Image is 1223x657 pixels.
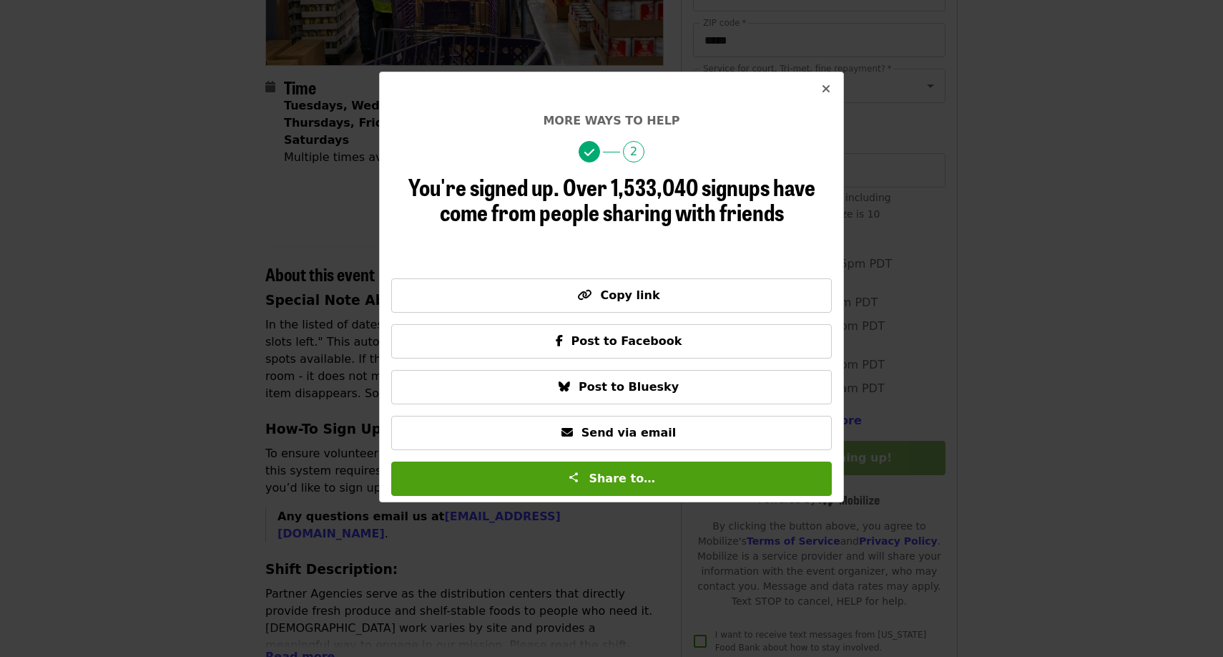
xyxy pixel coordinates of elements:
[391,278,832,313] button: Copy link
[561,426,573,439] i: envelope icon
[391,462,832,496] button: Share to…
[556,334,563,348] i: facebook-f icon
[571,334,682,348] span: Post to Facebook
[809,72,843,107] button: Close
[543,114,679,127] span: More ways to help
[391,416,832,450] button: Send via email
[623,141,644,162] span: 2
[581,426,676,439] span: Send via email
[584,146,594,160] i: check icon
[579,380,679,394] span: Post to Bluesky
[589,472,655,485] span: Share to…
[440,170,815,228] span: Over 1,533,040 signups have come from people sharing with friends
[600,288,659,302] span: Copy link
[391,370,832,404] button: Post to Bluesky
[391,324,832,359] button: Post to Facebook
[408,170,559,203] span: You're signed up.
[568,472,579,483] img: Share
[559,380,570,394] i: bluesky icon
[577,288,591,302] i: link icon
[822,82,830,96] i: times icon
